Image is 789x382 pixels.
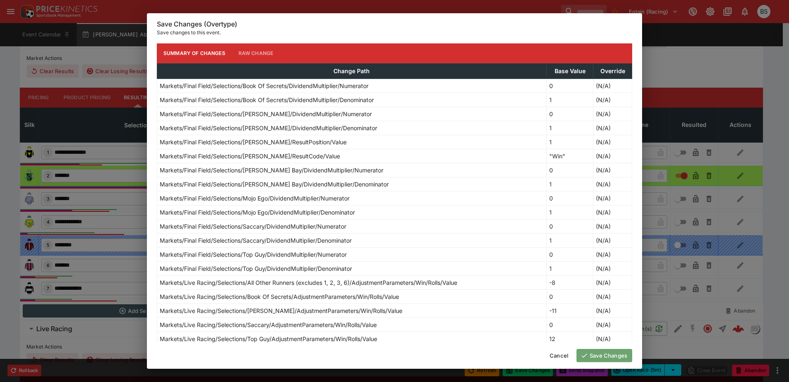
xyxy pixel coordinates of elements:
[546,261,593,275] td: 1
[546,149,593,163] td: "Win"
[160,334,377,343] p: Markets/Live Racing/Selections/Top Guy/AdjustmentParameters/Win/Rolls/Value
[232,43,280,63] button: Raw Change
[546,121,593,135] td: 1
[157,29,632,37] p: Save changes to this event.
[546,219,593,233] td: 0
[593,303,632,318] td: (N/A)
[160,222,346,231] p: Markets/Final Field/Selections/Saccary/DividendMultiplier/Numerator
[546,191,593,205] td: 0
[160,152,340,160] p: Markets/Final Field/Selections/[PERSON_NAME]/ResultCode/Value
[546,247,593,261] td: 0
[160,320,377,329] p: Markets/Live Racing/Selections/Saccary/AdjustmentParameters/Win/Rolls/Value
[546,303,593,318] td: -11
[160,208,355,217] p: Markets/Final Field/Selections/Mojo Ego/DividendMultiplier/Denominator
[593,205,632,219] td: (N/A)
[546,135,593,149] td: 1
[160,194,350,203] p: Markets/Final Field/Selections/Mojo Ego/DividendMultiplier/Numerator
[546,63,593,79] th: Base Value
[593,93,632,107] td: (N/A)
[593,135,632,149] td: (N/A)
[593,219,632,233] td: (N/A)
[160,166,383,174] p: Markets/Final Field/Selections/[PERSON_NAME] Bay/DividendMultiplier/Numerator
[593,63,632,79] th: Override
[160,250,347,259] p: Markets/Final Field/Selections/Top Guy/DividendMultiplier/Numerator
[593,332,632,346] td: (N/A)
[546,275,593,289] td: -8
[546,233,593,247] td: 1
[546,163,593,177] td: 0
[546,93,593,107] td: 1
[593,149,632,163] td: (N/A)
[546,107,593,121] td: 0
[160,306,402,315] p: Markets/Live Racing/Selections/[PERSON_NAME]/AdjustmentParameters/Win/Rolls/Value
[593,318,632,332] td: (N/A)
[160,110,372,118] p: Markets/Final Field/Selections/[PERSON_NAME]/DividendMultiplier/Numerator
[160,264,352,273] p: Markets/Final Field/Selections/Top Guy/DividendMultiplier/Denominator
[157,63,547,79] th: Change Path
[160,138,347,146] p: Markets/Final Field/Selections/[PERSON_NAME]/ResultPosition/Value
[545,349,573,362] button: Cancel
[593,275,632,289] td: (N/A)
[593,247,632,261] td: (N/A)
[160,292,399,301] p: Markets/Live Racing/Selections/Book Of Secrets/AdjustmentParameters/Win/Rolls/Value
[160,236,352,245] p: Markets/Final Field/Selections/Saccary/DividendMultiplier/Denominator
[160,180,389,189] p: Markets/Final Field/Selections/[PERSON_NAME] Bay/DividendMultiplier/Denominator
[546,318,593,332] td: 0
[160,278,457,287] p: Markets/Live Racing/Selections/All Other Runners (excludes 1, 2, 3, 6)/AdjustmentParameters/Win/R...
[546,177,593,191] td: 1
[593,121,632,135] td: (N/A)
[160,95,374,104] p: Markets/Final Field/Selections/Book Of Secrets/DividendMultiplier/Denominator
[593,191,632,205] td: (N/A)
[157,43,232,63] button: Summary of Changes
[160,81,369,90] p: Markets/Final Field/Selections/Book Of Secrets/DividendMultiplier/Numerator
[546,79,593,93] td: 0
[593,163,632,177] td: (N/A)
[593,261,632,275] td: (N/A)
[576,349,632,362] button: Save Changes
[546,205,593,219] td: 1
[160,124,377,132] p: Markets/Final Field/Selections/[PERSON_NAME]/DividendMultiplier/Denominator
[546,289,593,303] td: 0
[593,289,632,303] td: (N/A)
[593,107,632,121] td: (N/A)
[593,177,632,191] td: (N/A)
[593,79,632,93] td: (N/A)
[546,332,593,346] td: 12
[157,20,632,29] h6: Save Changes (Overtype)
[593,233,632,247] td: (N/A)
